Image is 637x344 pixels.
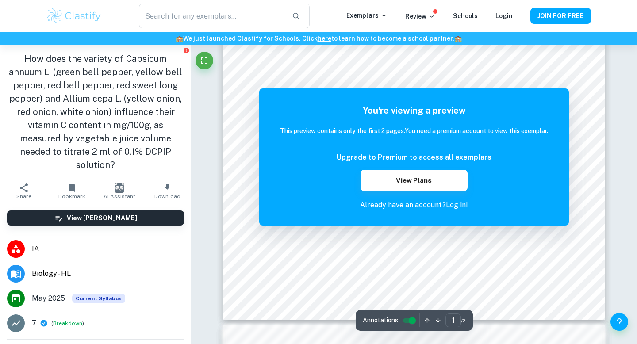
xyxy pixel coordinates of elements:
span: / 2 [461,317,466,325]
span: Bookmark [58,193,85,199]
h6: Upgrade to Premium to access all exemplars [337,152,491,163]
button: Breakdown [53,319,82,327]
a: here [318,35,331,42]
button: View Plans [361,170,468,191]
button: JOIN FOR FREE [530,8,591,24]
h6: View [PERSON_NAME] [67,213,137,223]
span: 🏫 [176,35,183,42]
p: Review [405,11,435,21]
span: May 2025 [32,293,65,304]
h1: How does the variety of Capsicum annuum L. (green bell pepper, yellow bell pepper, red bell peppe... [7,52,184,172]
span: 🏫 [454,35,462,42]
a: Login [495,12,513,19]
span: Download [154,193,180,199]
a: Schools [453,12,478,19]
img: Clastify logo [46,7,102,25]
h6: We just launched Clastify for Schools. Click to learn how to become a school partner. [2,34,635,43]
span: Biology - HL [32,268,184,279]
span: Annotations [363,316,398,325]
span: AI Assistant [104,193,135,199]
p: 7 [32,318,36,329]
span: Current Syllabus [72,294,125,303]
button: Download [143,179,191,203]
span: ( ) [51,319,84,328]
h6: This preview contains only the first 2 pages. You need a premium account to view this exemplar. [280,126,548,136]
input: Search for any exemplars... [139,4,285,28]
a: Log in! [446,201,468,209]
p: Exemplars [346,11,388,20]
button: Report issue [183,47,189,54]
button: Bookmark [48,179,96,203]
button: Fullscreen [196,52,213,69]
button: AI Assistant [96,179,143,203]
div: This exemplar is based on the current syllabus. Feel free to refer to it for inspiration/ideas wh... [72,294,125,303]
h5: You're viewing a preview [280,104,548,117]
button: Help and Feedback [610,313,628,331]
span: Share [16,193,31,199]
span: IA [32,244,184,254]
p: Already have an account? [280,200,548,210]
img: AI Assistant [115,183,124,193]
button: View [PERSON_NAME] [7,210,184,226]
